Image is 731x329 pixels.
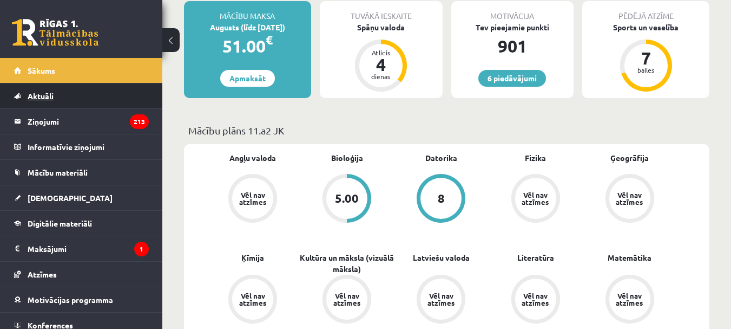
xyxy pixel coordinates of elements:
[28,236,149,261] legend: Maksājumi
[28,167,88,177] span: Mācību materiāli
[130,114,149,129] i: 213
[425,152,457,164] a: Datorika
[14,58,149,83] a: Sākums
[14,134,149,159] a: Informatīvie ziņojumi
[14,287,149,312] a: Motivācijas programma
[28,295,113,305] span: Motivācijas programma
[184,22,311,33] div: Augusts (līdz [DATE])
[394,275,488,326] a: Vēl nav atzīmes
[331,152,363,164] a: Bioloģija
[184,33,311,59] div: 51.00
[14,185,149,210] a: [DEMOGRAPHIC_DATA]
[394,174,488,225] a: 8
[426,292,456,306] div: Vēl nav atzīmes
[521,191,551,205] div: Vēl nav atzīmes
[28,91,54,101] span: Aktuāli
[615,191,645,205] div: Vēl nav atzīmes
[229,152,276,164] a: Angļu valoda
[28,66,55,75] span: Sākums
[134,242,149,256] i: 1
[365,73,397,80] div: dienas
[438,192,445,204] div: 8
[451,33,574,59] div: 901
[517,252,554,263] a: Literatūra
[365,49,397,56] div: Atlicis
[489,275,583,326] a: Vēl nav atzīmes
[615,292,645,306] div: Vēl nav atzīmes
[582,22,709,93] a: Sports un veselība 7 balles
[28,109,149,134] legend: Ziņojumi
[14,236,149,261] a: Maksājumi1
[28,193,113,203] span: [DEMOGRAPHIC_DATA]
[583,174,677,225] a: Vēl nav atzīmes
[489,174,583,225] a: Vēl nav atzīmes
[28,269,57,279] span: Atzīmes
[14,262,149,287] a: Atzīmes
[335,192,359,204] div: 5.00
[14,83,149,108] a: Aktuāli
[206,275,300,326] a: Vēl nav atzīmes
[451,1,574,22] div: Motivācija
[188,123,705,138] p: Mācību plāns 11.a2 JK
[300,252,394,275] a: Kultūra un māksla (vizuālā māksla)
[14,160,149,185] a: Mācību materiāli
[583,275,677,326] a: Vēl nav atzīmes
[238,292,268,306] div: Vēl nav atzīmes
[478,70,546,87] a: 6 piedāvājumi
[300,275,394,326] a: Vēl nav atzīmes
[220,70,275,87] a: Apmaksāt
[610,152,649,164] a: Ģeogrāfija
[332,292,362,306] div: Vēl nav atzīmes
[28,134,149,159] legend: Informatīvie ziņojumi
[630,67,662,73] div: balles
[12,19,98,46] a: Rīgas 1. Tālmācības vidusskola
[608,252,651,263] a: Matemātika
[630,49,662,67] div: 7
[582,22,709,33] div: Sports un veselība
[365,56,397,73] div: 4
[206,174,300,225] a: Vēl nav atzīmes
[320,22,443,93] a: Spāņu valoda Atlicis 4 dienas
[582,1,709,22] div: Pēdējā atzīme
[238,191,268,205] div: Vēl nav atzīmes
[14,109,149,134] a: Ziņojumi213
[300,174,394,225] a: 5.00
[525,152,546,164] a: Fizika
[28,218,92,228] span: Digitālie materiāli
[14,211,149,236] a: Digitālie materiāli
[413,252,470,263] a: Latviešu valoda
[320,1,443,22] div: Tuvākā ieskaite
[184,1,311,22] div: Mācību maksa
[320,22,443,33] div: Spāņu valoda
[241,252,264,263] a: Ķīmija
[521,292,551,306] div: Vēl nav atzīmes
[451,22,574,33] div: Tev pieejamie punkti
[266,32,273,48] span: €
